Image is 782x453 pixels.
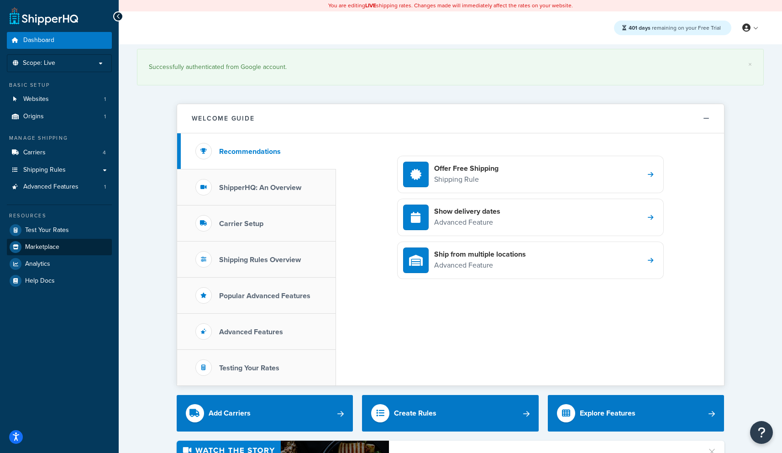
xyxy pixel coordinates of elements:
a: Advanced Features1 [7,179,112,195]
a: Explore Features [548,395,724,432]
div: Add Carriers [209,407,251,420]
strong: 401 days [629,24,651,32]
span: Marketplace [25,243,59,251]
h4: Offer Free Shipping [434,163,499,174]
p: Advanced Feature [434,216,500,228]
a: × [748,61,752,68]
span: Carriers [23,149,46,157]
p: Advanced Feature [434,259,526,271]
a: Shipping Rules [7,162,112,179]
li: Origins [7,108,112,125]
span: 1 [104,113,106,121]
div: Basic Setup [7,81,112,89]
span: Help Docs [25,277,55,285]
span: 4 [103,149,106,157]
li: Advanced Features [7,179,112,195]
span: Shipping Rules [23,166,66,174]
a: Origins1 [7,108,112,125]
h4: Ship from multiple locations [434,249,526,259]
button: Welcome Guide [177,104,724,133]
h3: Testing Your Rates [219,364,279,372]
h4: Show delivery dates [434,206,500,216]
a: Help Docs [7,273,112,289]
button: Open Resource Center [750,421,773,444]
a: Marketplace [7,239,112,255]
h3: Popular Advanced Features [219,292,310,300]
h3: Advanced Features [219,328,283,336]
h2: Welcome Guide [192,115,255,122]
h3: Carrier Setup [219,220,263,228]
a: Test Your Rates [7,222,112,238]
div: Successfully authenticated from Google account. [149,61,752,74]
span: 1 [104,183,106,191]
span: Origins [23,113,44,121]
a: Analytics [7,256,112,272]
p: Shipping Rule [434,174,499,185]
span: Websites [23,95,49,103]
span: Test Your Rates [25,226,69,234]
a: Create Rules [362,395,539,432]
a: Add Carriers [177,395,353,432]
a: Carriers4 [7,144,112,161]
li: Websites [7,91,112,108]
a: Dashboard [7,32,112,49]
div: Manage Shipping [7,134,112,142]
div: Create Rules [394,407,436,420]
a: Websites1 [7,91,112,108]
span: remaining on your Free Trial [629,24,721,32]
b: LIVE [365,1,376,10]
span: Dashboard [23,37,54,44]
h3: Shipping Rules Overview [219,256,301,264]
span: Scope: Live [23,59,55,67]
span: Analytics [25,260,50,268]
span: Advanced Features [23,183,79,191]
div: Explore Features [580,407,635,420]
h3: ShipperHQ: An Overview [219,184,301,192]
li: Carriers [7,144,112,161]
h3: Recommendations [219,147,281,156]
div: Resources [7,212,112,220]
span: 1 [104,95,106,103]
